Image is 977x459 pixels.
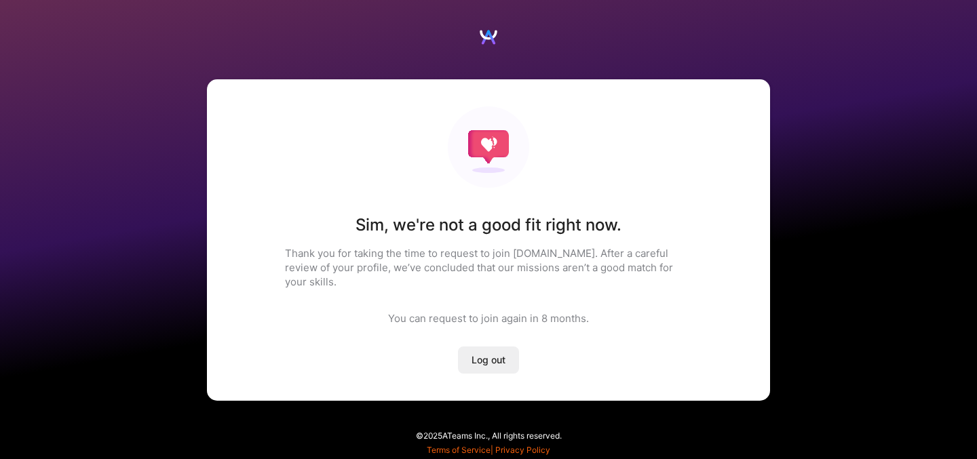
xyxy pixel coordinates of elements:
[472,353,505,367] span: Log out
[427,445,550,455] span: |
[495,445,550,455] a: Privacy Policy
[448,106,529,188] img: Not fit
[478,27,499,47] img: Logo
[388,311,589,325] div: You can request to join again in 8 months .
[356,215,621,235] h1: Sim , we're not a good fit right now.
[285,246,692,289] p: Thank you for taking the time to request to join [DOMAIN_NAME]. After a careful review of your pr...
[427,445,491,455] a: Terms of Service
